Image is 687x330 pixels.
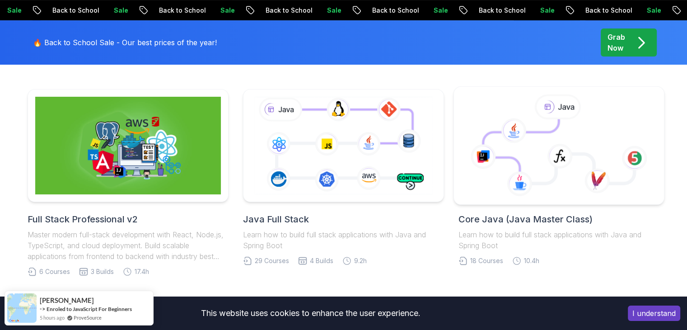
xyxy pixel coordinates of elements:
[45,6,106,15] p: Back to School
[151,6,213,15] p: Back to School
[470,256,503,265] span: 18 Courses
[533,6,561,15] p: Sale
[135,267,149,276] span: 17.4h
[7,293,37,323] img: provesource social proof notification image
[213,6,242,15] p: Sale
[74,315,102,321] a: ProveSource
[608,32,625,53] p: Grab Now
[106,6,135,15] p: Sale
[28,89,229,276] a: Full Stack Professional v2Full Stack Professional v2Master modern full-stack development with Rea...
[458,89,659,265] a: Core Java (Java Master Class)Learn how to build full stack applications with Java and Spring Boot...
[524,256,539,265] span: 10.4h
[91,267,114,276] span: 3 Builds
[28,229,229,262] p: Master modern full-stack development with React, Node.js, TypeScript, and cloud deployment. Build...
[258,6,319,15] p: Back to School
[243,229,444,251] p: Learn how to build full stack applications with Java and Spring Boot
[365,6,426,15] p: Back to School
[426,6,455,15] p: Sale
[639,6,668,15] p: Sale
[33,37,217,48] p: 🔥 Back to School Sale - Our best prices of the year!
[243,213,444,226] h2: Java Full Stack
[310,256,333,265] span: 4 Builds
[628,306,680,321] button: Accept cookies
[47,306,132,312] a: Enroled to JavaScript For Beginners
[7,303,614,323] div: This website uses cookies to enhance the user experience.
[458,229,659,251] p: Learn how to build full stack applications with Java and Spring Boot
[319,6,348,15] p: Sale
[39,267,70,276] span: 6 Courses
[471,6,533,15] p: Back to School
[28,213,229,226] h2: Full Stack Professional v2
[40,305,46,312] span: ->
[40,314,65,321] span: 5 hours ago
[578,6,639,15] p: Back to School
[243,89,444,265] a: Java Full StackLearn how to build full stack applications with Java and Spring Boot29 Courses4 Bu...
[458,213,659,226] h2: Core Java (Java Master Class)
[255,256,289,265] span: 29 Courses
[354,256,367,265] span: 9.2h
[35,97,221,194] img: Full Stack Professional v2
[40,297,94,304] span: [PERSON_NAME]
